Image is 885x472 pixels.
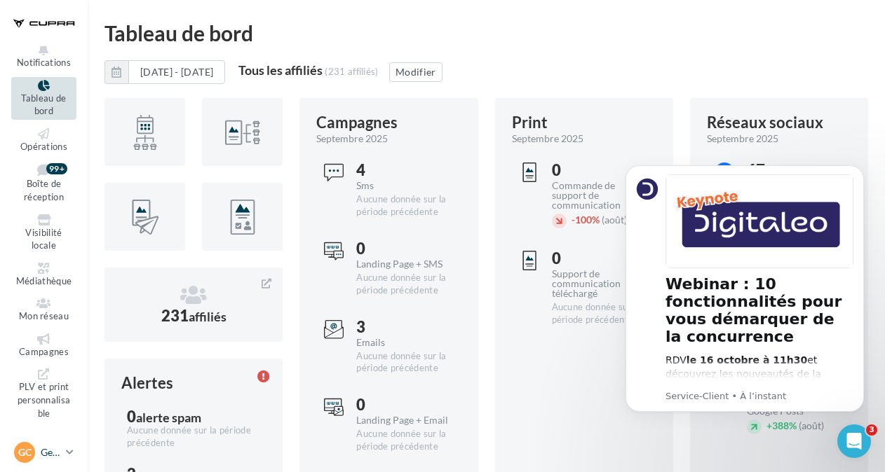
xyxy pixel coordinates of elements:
[16,275,72,286] span: Médiathèque
[128,60,225,84] button: [DATE] - [DATE]
[46,163,67,174] div: 99+
[19,346,69,357] span: Campagnes
[552,269,656,298] div: Support de communication téléchargé
[17,57,71,68] span: Notifications
[356,415,449,425] div: Landing Page + Email
[11,331,76,361] a: Campagnes
[512,115,548,130] div: Print
[552,162,644,178] div: 0
[121,375,173,391] div: Alertes
[41,445,60,459] p: Gestionnaire CUPRA
[11,41,76,71] button: Notifications
[127,424,260,450] div: Aucune donnée sur la période précédente
[18,445,32,459] span: GC
[325,66,379,77] div: (231 affiliés)
[104,60,225,84] button: [DATE] - [DATE]
[11,211,76,254] a: Visibilité locale
[11,295,76,325] a: Mon réseau
[189,309,227,324] span: affiliés
[356,319,449,335] div: 3
[356,181,449,190] div: Sms
[552,181,644,210] div: Commande de support de communication
[512,132,583,146] span: septembre 2025
[136,411,201,424] div: alerte spam
[602,214,627,225] span: (août)
[20,141,67,152] span: Opérations
[24,179,64,203] span: Boîte de réception
[837,424,871,458] iframe: Intercom live chat
[161,306,227,325] span: 231
[356,397,449,412] div: 0
[356,350,449,375] div: Aucune donnée sur la période précédente
[356,338,449,347] div: Emails
[604,148,885,465] iframe: Intercom notifications message
[21,92,66,117] span: Tableau de bord
[389,62,443,82] button: Modifier
[356,241,449,256] div: 0
[11,366,76,422] a: PLV et print personnalisable
[11,77,76,120] a: Tableau de bord
[707,132,778,146] span: septembre 2025
[356,193,449,218] div: Aucune donnée sur la période précédente
[707,115,823,130] div: Réseaux sociaux
[356,272,449,297] div: Aucune donnée sur la période précédente
[316,132,388,146] span: septembre 2025
[19,310,69,321] span: Mon réseau
[572,214,575,225] span: -
[316,115,398,130] div: Campagnes
[238,64,323,76] div: Tous les affiliés
[11,125,76,155] a: Opérations
[572,214,600,225] span: 100%
[866,424,877,436] span: 3
[356,162,449,178] div: 4
[356,259,449,269] div: Landing Page + SMS
[104,22,868,43] div: Tableau de bord
[11,160,76,205] a: Boîte de réception 99+
[552,251,656,266] div: 0
[25,227,62,251] span: Visibilité locale
[127,409,260,424] div: 0
[356,428,449,453] div: Aucune donnée sur la période précédente
[18,382,71,419] span: PLV et print personnalisable
[11,260,76,290] a: Médiathèque
[11,439,76,466] a: GC Gestionnaire CUPRA
[552,301,656,326] div: Aucune donnée sur la période précédente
